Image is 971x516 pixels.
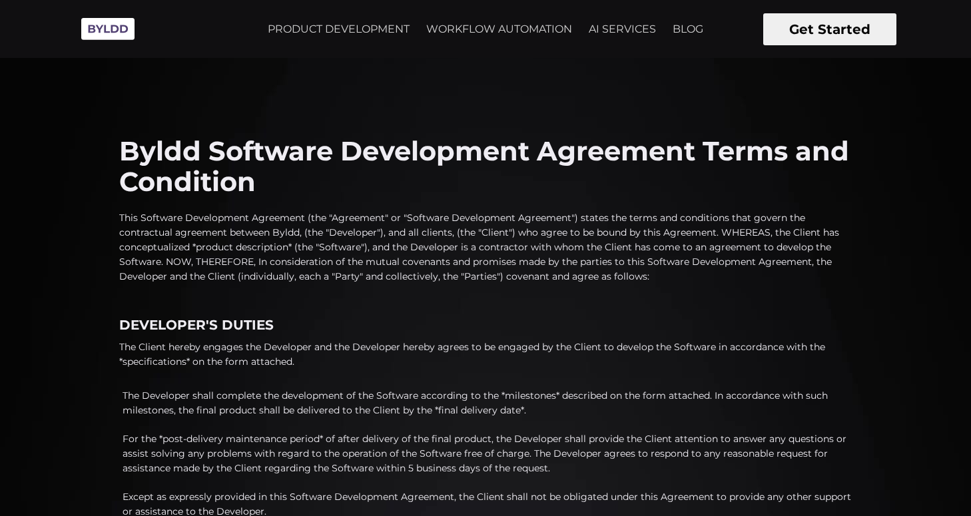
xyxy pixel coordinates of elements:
a: BLOG [665,13,711,46]
p: The Developer shall complete the development of the Software according to the *milestones* descri... [123,388,852,417]
h4: Byldd Software Development Agreement Terms and Condition [119,136,852,197]
img: Byldd - Product Development Company [75,11,141,47]
p: For the *post-delivery maintenance period* of after delivery of the final product, the Developer ... [123,431,852,475]
button: Get Started [763,13,896,45]
a: WORKFLOW AUTOMATION [418,13,580,46]
p: This Software Development Agreement (the "Agreement" or "Software Development Agreement") states ... [119,210,852,284]
p: The Client hereby engages the Developer and the Developer hereby agrees to be engaged by the Clie... [119,340,852,369]
h4: DEVELOPER'S DUTIES [119,318,852,333]
a: AI SERVICES [581,13,664,46]
a: PRODUCT DEVELOPMENT [260,13,418,46]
